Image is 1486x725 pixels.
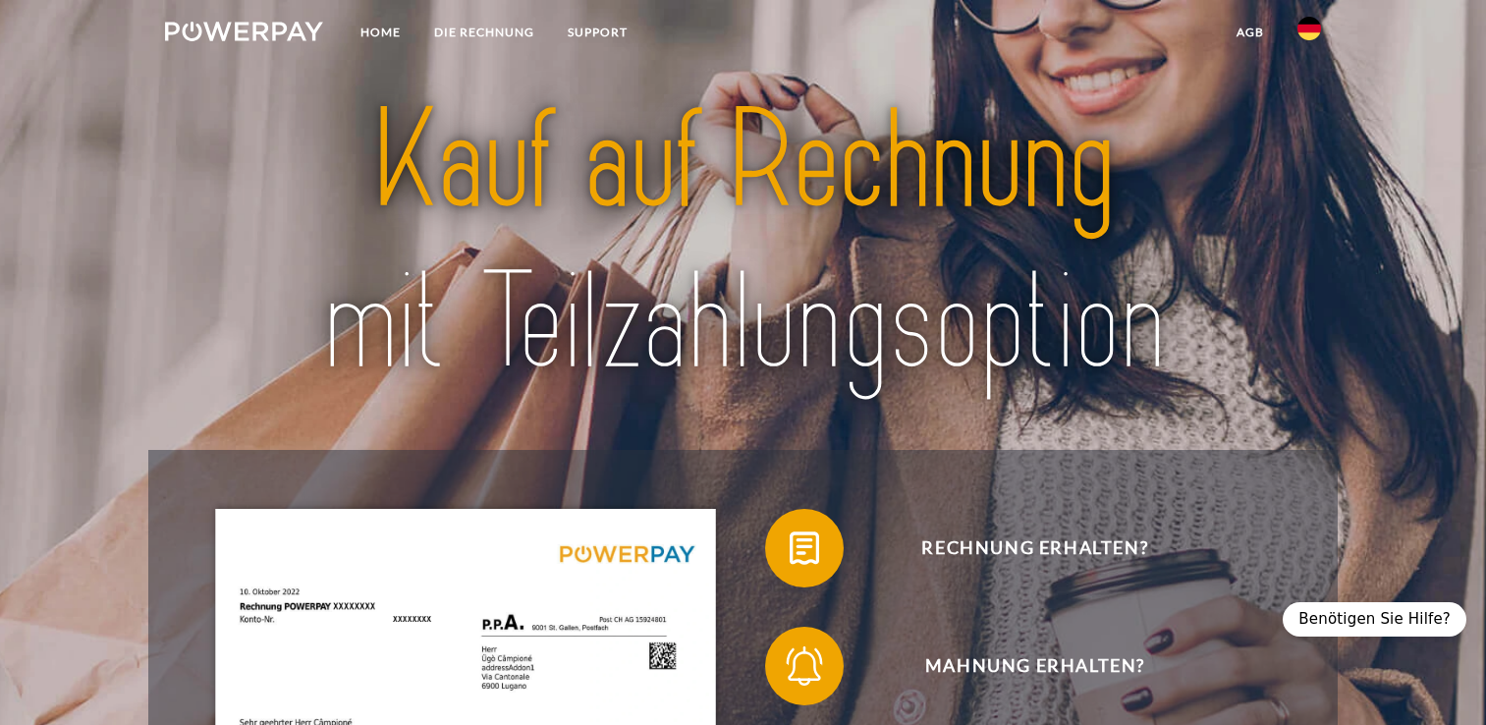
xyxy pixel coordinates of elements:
button: Mahnung erhalten? [765,627,1276,705]
a: DIE RECHNUNG [417,15,551,50]
a: Home [344,15,417,50]
a: SUPPORT [551,15,644,50]
div: Benötigen Sie Hilfe? [1283,602,1466,637]
button: Rechnung erhalten? [765,509,1276,587]
img: qb_bell.svg [780,641,829,691]
img: logo-powerpay-white.svg [165,22,323,41]
img: qb_bill.svg [780,524,829,573]
a: agb [1220,15,1281,50]
span: Rechnung erhalten? [795,509,1276,587]
span: Mahnung erhalten? [795,627,1276,705]
img: de [1297,17,1321,40]
img: title-powerpay_de.svg [222,73,1264,413]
